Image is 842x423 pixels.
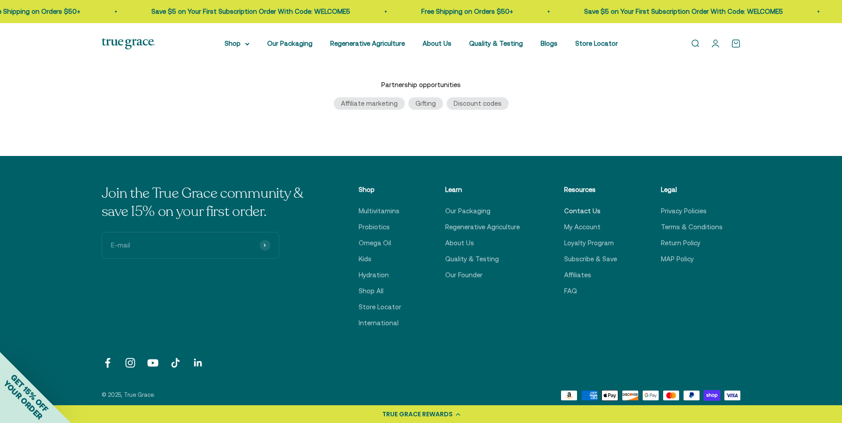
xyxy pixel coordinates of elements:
a: Free Shipping on Orders $50+ [415,8,507,15]
li: Affiliate marketing [334,97,405,110]
a: Follow on Facebook [102,357,114,369]
div: TRUE GRACE REWARDS [382,410,453,419]
a: About Us [445,238,474,248]
a: Return Policy [661,238,700,248]
a: International [359,318,399,328]
a: Quality & Testing [445,254,499,264]
a: Follow on TikTok [170,357,182,369]
p: Shop [359,184,401,195]
a: Follow on Instagram [124,357,136,369]
li: Gifting [408,97,443,110]
a: Regenerative Agriculture [445,222,520,232]
p: Learn [445,184,520,195]
a: Kids [359,254,372,264]
a: MAP Policy [661,254,694,264]
p: Legal [661,184,723,195]
a: Regenerative Agriculture [330,40,405,47]
span: YOUR ORDER [2,379,44,421]
a: Omega Oil [359,238,391,248]
a: Affiliates [564,270,591,280]
a: Store Locator [359,302,401,312]
p: Save $5 on Your First Subscription Order With Code: WELCOME5 [146,6,344,17]
p: Join the True Grace community & save 15% on your first order. [102,184,315,221]
a: Follow on YouTube [147,357,159,369]
p: Resources [564,184,617,195]
li: Discount codes [447,97,509,110]
p: Save $5 on Your First Subscription Order With Code: WELCOME5 [578,6,777,17]
a: Subscribe & Save [564,254,617,264]
a: Terms & Conditions [661,222,723,232]
a: Store Locator [575,40,618,47]
a: My Account [564,222,601,232]
a: Privacy Policies [661,206,707,216]
a: Loyalty Program [564,238,614,248]
a: Shop All [359,286,383,296]
a: Hydration [359,270,389,280]
a: FAQ [564,286,577,296]
p: © 2025, True Grace. [102,391,155,400]
summary: Shop [225,38,249,49]
a: Contact Us [564,206,601,216]
a: Our Founder [445,270,482,280]
a: Our Packaging [445,206,490,216]
h2: Partnership opportunities [112,80,730,90]
a: Blogs [541,40,557,47]
a: Quality & Testing [469,40,523,47]
a: Probiotics [359,222,390,232]
a: Multivitamins [359,206,399,216]
a: Our Packaging [267,40,312,47]
a: Follow on LinkedIn [192,357,204,369]
span: GET 15% OFF [9,372,50,414]
a: About Us [423,40,451,47]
